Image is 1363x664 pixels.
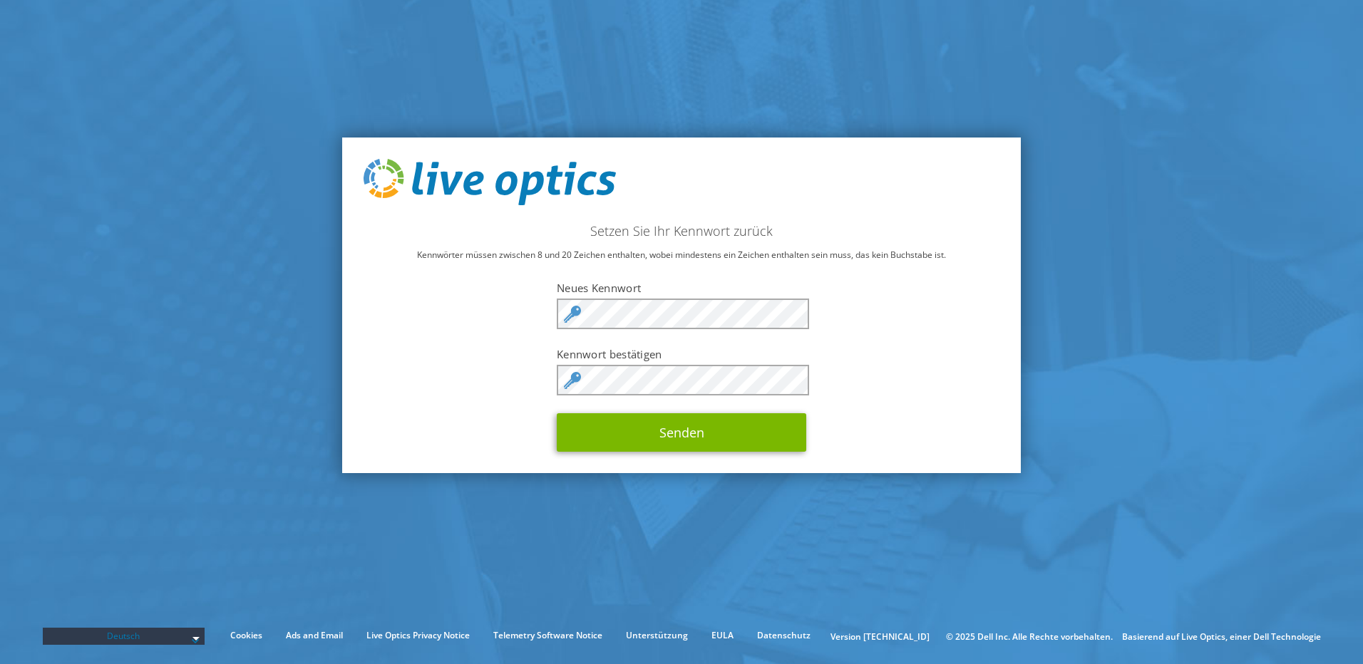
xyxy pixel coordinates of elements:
a: EULA [701,628,744,643]
a: Ads and Email [275,628,354,643]
a: Unterstützung [615,628,699,643]
a: Cookies [220,628,273,643]
button: Senden [557,413,806,452]
p: Kennwörter müssen zwischen 8 und 20 Zeichen enthalten, wobei mindestens ein Zeichen enthalten sei... [364,247,999,263]
li: Version [TECHNICAL_ID] [823,629,937,645]
a: Live Optics Privacy Notice [356,628,480,643]
a: Telemetry Software Notice [483,628,613,643]
a: Datenschutz [746,628,821,643]
li: Basierend auf Live Optics, einer Dell Technologie [1122,629,1321,645]
span: Deutsch [50,628,198,645]
li: © 2025 Dell Inc. Alle Rechte vorbehalten. [939,629,1120,645]
img: live_optics_svg.svg [364,159,616,206]
label: Neues Kennwort [557,281,806,295]
label: Kennwort bestätigen [557,347,806,361]
h2: Setzen Sie Ihr Kennwort zurück [364,223,999,239]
